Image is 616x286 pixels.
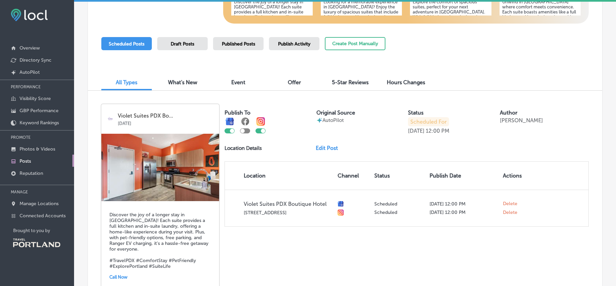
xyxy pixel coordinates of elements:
img: autopilot-icon [316,117,322,123]
label: Publish To [225,109,250,116]
p: Location Details [225,145,262,151]
p: Posts [20,158,31,164]
p: AutoPilot [322,117,344,123]
p: Brought to you by [13,228,74,233]
p: Scheduled [374,201,424,207]
span: Publish Activity [278,41,310,47]
p: Connected Accounts [20,213,66,219]
label: Status [408,109,423,116]
p: Manage Locations [20,201,59,206]
th: Actions [500,162,529,190]
p: [DATE] 12:00 PM [430,201,498,207]
p: Reputation [20,170,43,176]
span: 5-Star Reviews [332,79,369,86]
img: 8573a44d-89b6-4cb3-879d-e9c2ce7aab40066-SE14thAve-Portland-326.jpg [101,134,219,201]
p: GBP Performance [20,108,59,114]
th: Publish Date [427,162,500,190]
p: [PERSON_NAME] [500,117,543,124]
span: Hours Changes [387,79,425,86]
p: AutoPilot [20,69,40,75]
th: Channel [335,162,372,190]
span: Draft Posts [171,41,194,47]
span: All Types [116,79,137,86]
p: [DATE] [408,128,424,134]
img: fda3e92497d09a02dc62c9cd864e3231.png [11,9,48,21]
img: Travel Portland [13,239,60,247]
span: Scheduled Posts [109,41,144,47]
p: [STREET_ADDRESS] [244,210,332,216]
p: Scheduled [374,210,424,215]
p: Keyword Rankings [20,120,59,126]
span: Delete [503,201,517,207]
p: [DATE] 12:00 PM [430,210,498,215]
p: Visibility Score [20,96,51,101]
span: Event [231,79,245,86]
a: Edit Post [316,145,343,151]
button: Create Post Manually [325,37,385,50]
span: Published Posts [222,41,255,47]
img: logo [106,115,114,123]
span: Delete [503,210,517,216]
p: [DATE] [118,119,214,126]
p: 12:00 PM [426,128,449,134]
label: Original Source [316,109,355,116]
h5: Discover the joy of a longer stay in [GEOGRAPHIC_DATA]! Each suite provides a full kitchen and in... [109,212,211,269]
label: Author [500,109,517,116]
p: Violet Suites PDX Bo... [118,113,214,119]
span: What's New [168,79,197,86]
p: Photos & Videos [20,146,55,152]
p: Overview [20,45,40,51]
span: Offer [288,79,301,86]
p: Violet Suites PDX Boutique Hotel [244,201,332,207]
p: Scheduled For [408,117,449,126]
p: Directory Sync [20,57,52,63]
th: Status [372,162,427,190]
th: Location [225,162,335,190]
